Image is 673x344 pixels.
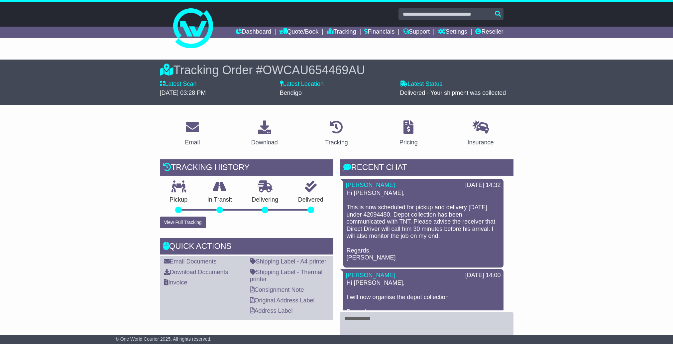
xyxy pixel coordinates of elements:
[160,196,198,204] p: Pickup
[364,27,394,38] a: Financials
[468,138,494,147] div: Insurance
[250,286,304,293] a: Consignment Note
[465,182,501,189] div: [DATE] 14:32
[463,118,498,149] a: Insurance
[251,138,278,147] div: Download
[160,63,513,77] div: Tracking Order #
[325,138,348,147] div: Tracking
[160,238,333,256] div: Quick Actions
[403,27,430,38] a: Support
[160,217,206,228] button: View Full Tracking
[250,297,315,304] a: Original Address Label
[327,27,356,38] a: Tracking
[340,159,513,177] div: RECENT CHAT
[236,27,271,38] a: Dashboard
[280,81,324,88] label: Latest Location
[280,89,302,96] span: Bendigo
[321,118,352,149] a: Tracking
[400,81,442,88] label: Latest Status
[347,190,500,261] p: Hi [PERSON_NAME], This is now scheduled for pickup and delivery [DATE] under 42094480. Depot coll...
[288,196,333,204] p: Delivered
[475,27,503,38] a: Reseller
[247,118,282,149] a: Download
[395,118,422,149] a: Pricing
[346,272,395,278] a: [PERSON_NAME]
[399,138,418,147] div: Pricing
[197,196,242,204] p: In Transit
[180,118,204,149] a: Email
[400,89,506,96] span: Delivered - Your shipment was collected
[185,138,200,147] div: Email
[160,159,333,177] div: Tracking history
[164,258,217,265] a: Email Documents
[279,27,318,38] a: Quote/Book
[346,182,395,188] a: [PERSON_NAME]
[250,258,326,265] a: Shipping Label - A4 printer
[438,27,467,38] a: Settings
[465,272,501,279] div: [DATE] 14:00
[160,81,197,88] label: Latest Scan
[164,269,228,275] a: Download Documents
[250,307,293,314] a: Address Label
[116,336,212,342] span: © One World Courier 2025. All rights reserved.
[160,89,206,96] span: [DATE] 03:28 PM
[242,196,288,204] p: Delivering
[263,63,365,77] span: OWCAU654469AU
[347,279,500,323] p: Hi [PERSON_NAME], I will now organise the depot collection Regards, [PERSON_NAME]
[250,269,323,283] a: Shipping Label - Thermal printer
[164,279,187,286] a: Invoice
